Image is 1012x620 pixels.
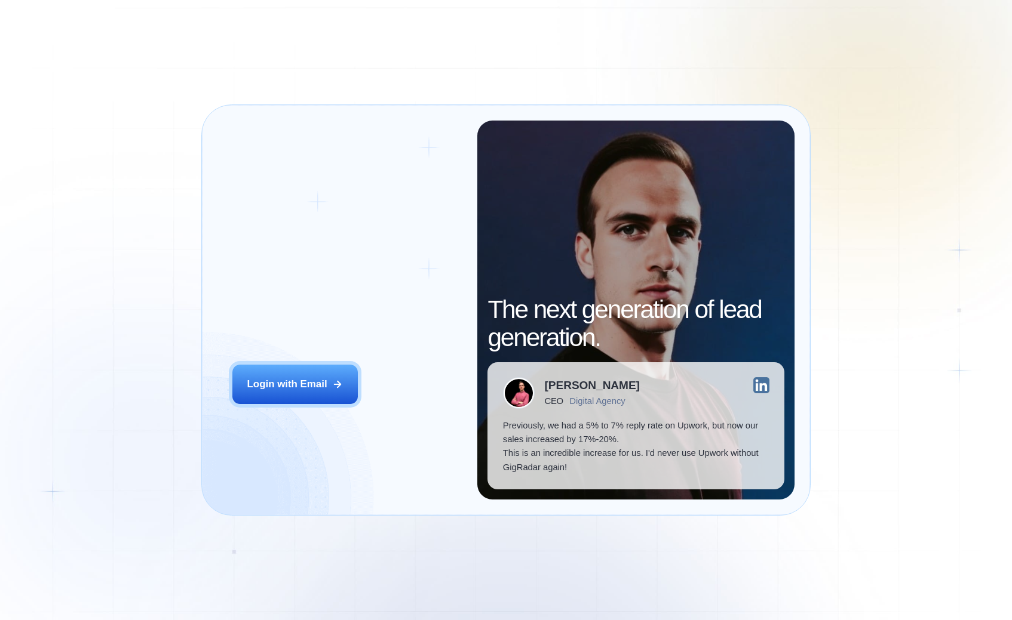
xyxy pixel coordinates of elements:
div: Login with Email [247,377,327,391]
div: CEO [545,396,563,406]
div: Digital Agency [569,396,625,406]
button: Login with Email [232,365,358,404]
h2: The next generation of lead generation. [487,296,784,351]
p: Previously, we had a 5% to 7% reply rate on Upwork, but now our sales increased by 17%-20%. This ... [503,419,769,474]
div: [PERSON_NAME] [545,380,640,391]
